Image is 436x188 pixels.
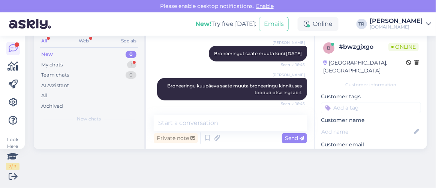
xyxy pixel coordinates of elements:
div: Try free [DATE]: [195,20,256,29]
div: 0 [126,71,136,79]
div: Look Here [6,136,19,170]
div: TR [357,19,367,29]
div: Private note [154,133,198,143]
span: Online [388,43,419,51]
div: Customer information [321,81,421,88]
div: Online [298,17,339,31]
p: Customer email [321,141,421,149]
div: Request email [321,149,364,159]
div: New [41,51,53,58]
span: [PERSON_NAME] [273,72,305,78]
div: All [41,92,48,99]
span: Broneeringu kuupäeva saate muuta broneeringu kinnituses toodud otselingi abil. [167,83,303,95]
div: All [40,36,48,46]
button: Emails [259,17,289,31]
span: Seen ✓ 16:45 [277,101,305,107]
span: b [327,45,331,51]
a: [PERSON_NAME][DOMAIN_NAME] [370,18,432,30]
span: Broneeringut saate muuta kuni [DATE] [214,51,302,56]
input: Add name [321,128,412,136]
div: [PERSON_NAME] [370,18,423,24]
span: Seen ✓ 16:45 [277,62,305,68]
input: Add a tag [321,102,421,113]
div: AI Assistant [41,82,69,89]
div: [GEOGRAPHIC_DATA], [GEOGRAPHIC_DATA] [323,59,406,75]
div: Team chats [41,71,69,79]
div: Web [78,36,91,46]
span: Enable [254,3,276,9]
div: Archived [41,102,63,110]
div: Socials [120,36,138,46]
span: Send [285,135,304,141]
div: 2 / 3 [6,163,19,170]
div: # bwzgjxgo [339,42,388,51]
div: [DOMAIN_NAME] [370,24,423,30]
div: 1 [127,61,136,69]
b: New! [195,20,211,27]
div: My chats [41,61,63,69]
p: Customer name [321,116,421,124]
span: [PERSON_NAME] [273,40,305,45]
span: New chats [77,116,101,122]
div: 0 [126,51,136,58]
p: Customer tags [321,93,421,101]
